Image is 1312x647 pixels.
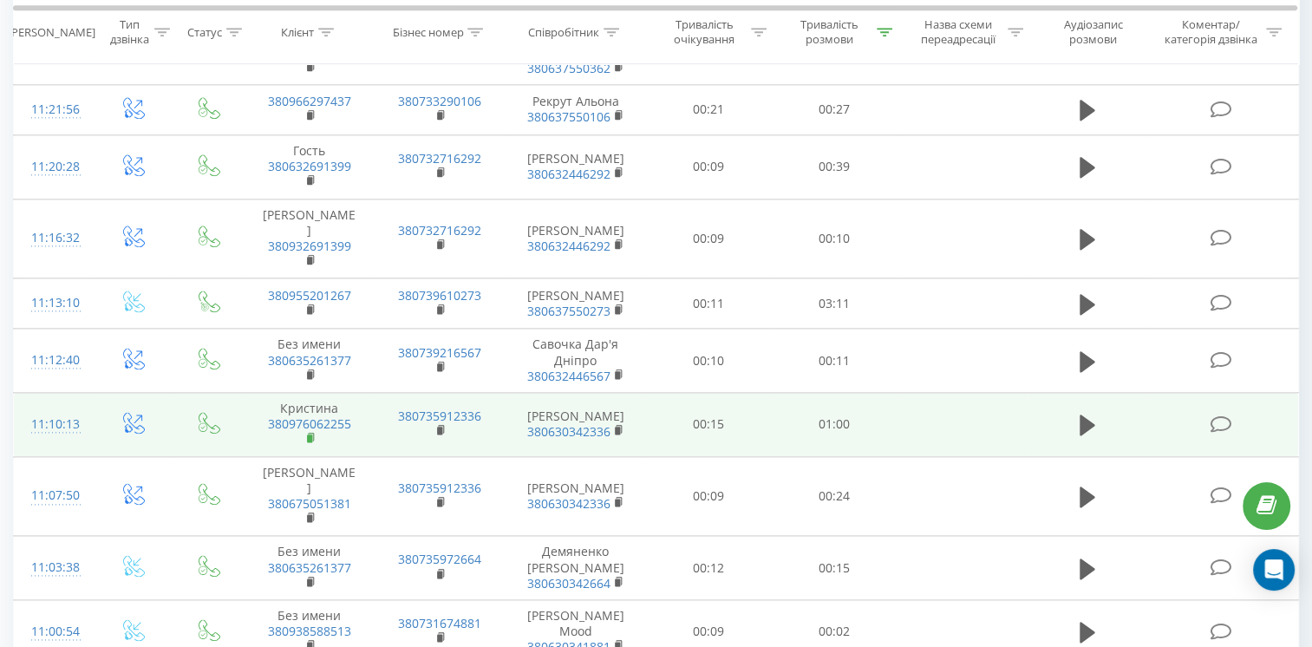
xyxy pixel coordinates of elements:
div: Бізнес номер [392,25,463,40]
div: Статус [187,25,222,40]
td: Без имени [245,329,375,393]
td: 00:10 [771,199,897,278]
a: 380735972664 [398,551,481,567]
a: 380739610273 [398,287,481,304]
a: 380630342664 [527,575,610,591]
a: 380932691399 [268,238,351,254]
a: 380630342336 [527,495,610,512]
div: Співробітник [528,25,599,40]
a: 380732716292 [398,222,481,239]
td: [PERSON_NAME] [506,456,646,536]
td: Демяненко [PERSON_NAME] [506,536,646,600]
a: 380675051381 [268,495,351,512]
td: Кристина [245,393,375,457]
td: [PERSON_NAME] [506,199,646,278]
td: 00:27 [771,84,897,134]
a: 380632446567 [527,368,610,384]
td: 00:11 [646,278,772,329]
a: 380632446292 [527,166,610,182]
a: 380732716292 [398,150,481,167]
div: [PERSON_NAME] [8,25,95,40]
a: 380966297437 [268,93,351,109]
a: 380735912336 [398,408,481,424]
div: Тривалість очікування [662,18,747,48]
a: 380635261377 [268,352,351,369]
td: 00:15 [646,393,772,457]
a: 380731674881 [398,615,481,631]
td: 00:15 [771,536,897,600]
td: 00:21 [646,84,772,134]
td: 00:24 [771,456,897,536]
div: Тривалість розмови [787,18,872,48]
td: 00:09 [646,199,772,278]
a: 380632446292 [527,238,610,254]
td: 01:00 [771,393,897,457]
div: 11:12:40 [31,343,76,377]
a: 380637550106 [527,108,610,125]
div: Назва схеми переадресації [912,18,1003,48]
td: 00:12 [646,536,772,600]
div: 11:13:10 [31,286,76,320]
a: 380632691399 [268,158,351,174]
div: Аудіозапис розмови [1043,18,1144,48]
a: 380938588513 [268,623,351,639]
div: 11:10:13 [31,408,76,441]
td: 03:11 [771,278,897,329]
td: [PERSON_NAME] [245,456,375,536]
td: 00:09 [646,456,772,536]
div: Тип дзвінка [109,18,150,48]
a: 380955201267 [268,287,351,304]
a: 380735912336 [398,480,481,496]
td: Гость [245,134,375,199]
td: 00:09 [646,134,772,199]
td: 00:10 [646,329,772,393]
td: Рекрут Альона [506,84,646,134]
td: [PERSON_NAME] [506,278,646,329]
div: Клієнт [281,25,314,40]
td: 00:11 [771,329,897,393]
a: 380733290106 [398,93,481,109]
div: Коментар/категорія дзвінка [1160,18,1262,48]
a: 380637550362 [527,60,610,76]
a: 380637550273 [527,303,610,319]
td: 00:39 [771,134,897,199]
div: 11:21:56 [31,93,76,127]
a: 380739216567 [398,344,481,361]
div: Open Intercom Messenger [1253,549,1295,591]
div: 11:16:32 [31,221,76,255]
td: [PERSON_NAME] [506,134,646,199]
a: 380635261377 [268,559,351,576]
a: 380630342336 [527,423,610,440]
td: [PERSON_NAME] [245,199,375,278]
div: 11:03:38 [31,551,76,585]
a: 380976062255 [268,415,351,432]
td: Савочка Дар'я Дніпро [506,329,646,393]
td: [PERSON_NAME] [506,393,646,457]
td: Без имени [245,536,375,600]
div: 11:20:28 [31,150,76,184]
div: 11:07:50 [31,479,76,513]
